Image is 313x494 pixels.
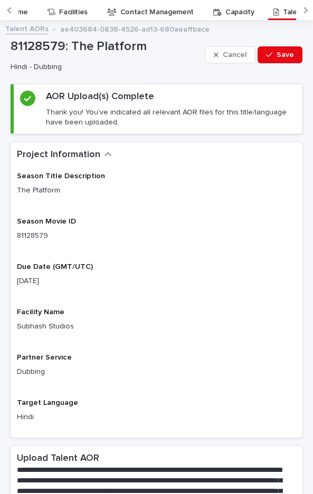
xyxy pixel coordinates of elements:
p: Hindi - Dubbing [11,63,196,72]
span: Partner Service [17,354,72,361]
p: The Platform [17,185,296,196]
p: Subhash Studios [17,321,296,332]
h2: Project Information [17,149,100,161]
span: Due Date (GMT/UTC) [17,263,93,270]
h2: Upload Talent AOR [17,452,99,465]
p: 81128579 [17,230,296,241]
p: Hindi [17,412,296,423]
p: 81128579: The Platform [11,39,201,54]
p: ae403684-0838-4526-ad13-680aeaffbace [60,23,210,34]
a: Talent AORs [5,22,49,34]
span: Target Language [17,399,78,406]
button: Project Information [17,149,112,161]
p: [DATE] [17,276,296,287]
button: Save [258,46,302,63]
span: Season Title Description [17,172,105,180]
span: Facility Name [17,308,64,316]
span: Cancel [223,51,246,59]
p: Dubbing [17,366,296,377]
button: Cancel [205,46,255,63]
span: Season Movie ID [17,218,76,225]
h2: AOR Upload(s) Complete [46,91,154,103]
span: Save [277,51,294,59]
p: Thank you! You've indicated all relevant AOR files for this title/language have been uploaded. [46,108,296,127]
